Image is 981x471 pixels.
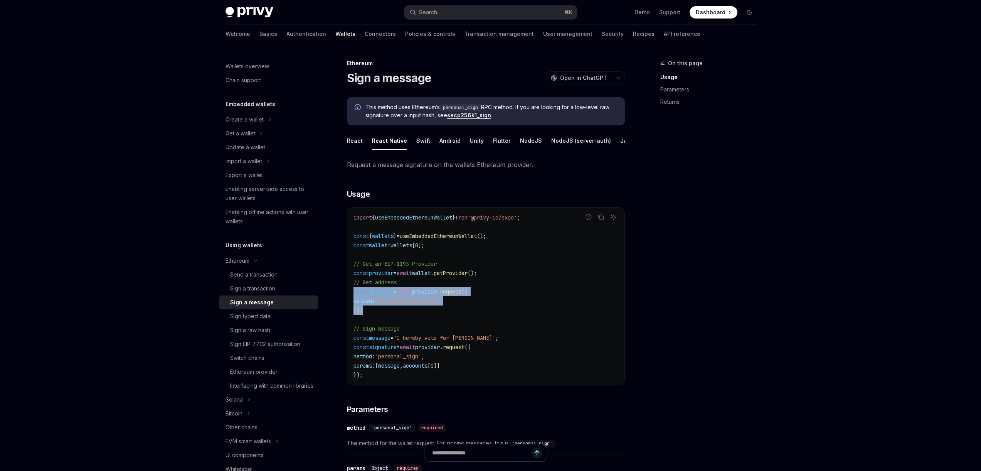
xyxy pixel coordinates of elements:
span: params: [353,362,375,369]
div: Ethereum provider [230,367,278,376]
a: Welcome [225,25,250,43]
button: Open in ChatGPT [546,71,612,84]
span: [ [427,362,431,369]
a: Interfacing with common libraries [219,379,318,393]
span: message [369,334,390,341]
span: (); [468,270,477,277]
svg: Info [355,104,362,112]
a: Send a transaction [219,268,318,282]
a: Connectors [365,25,396,43]
span: . [431,270,434,277]
div: Import a wallet [225,157,262,166]
span: import [353,214,372,221]
button: Toggle Create a wallet section [219,113,318,127]
span: accounts [403,362,427,369]
div: Chain support [225,76,261,85]
div: Export a wallet [225,171,263,180]
div: Bitcoin [225,409,242,418]
div: Flutter [493,132,511,150]
span: ]] [434,362,440,369]
span: ; [517,214,520,221]
div: Unity [470,132,484,150]
span: ; [495,334,498,341]
div: Send a transaction [230,270,278,279]
span: await [397,270,412,277]
a: User management [543,25,592,43]
a: Dashboard [690,6,737,19]
span: // Get an EIP-1193 Provider [353,260,437,267]
span: request [440,288,461,295]
span: = [390,334,394,341]
h1: Sign a message [347,71,432,85]
a: secp256k1_sign [447,112,491,119]
button: Open search [404,5,577,19]
span: ({ [464,344,471,351]
span: await [397,288,412,295]
span: useEmbeddedEthereumWallet [375,214,452,221]
a: Ethereum provider [219,365,318,379]
div: Other chains [225,423,257,432]
span: , [400,362,403,369]
a: Enabling server-side access to user wallets [219,182,318,205]
a: Demo [634,8,650,16]
h5: Embedded wallets [225,100,275,109]
span: useEmbeddedEthereumWallet [400,233,477,240]
span: method: [353,297,375,304]
a: Enabling offline actions with user wallets [219,205,318,228]
div: Sign EIP-7702 authorization [230,339,300,349]
span: This method uses Ethereum’s RPC method. If you are looking for a low-level raw signature over a i... [365,103,617,119]
a: Parameters [660,83,762,96]
a: Support [659,8,680,16]
span: const [353,288,369,295]
span: 'personal_sign' [372,425,412,431]
a: Wallets [335,25,355,43]
div: method [347,424,365,432]
a: Wallets overview [219,59,318,73]
input: Ask a question... [432,444,532,461]
span: { [372,214,375,221]
a: Recipes [633,25,655,43]
div: Interfacing with common libraries [230,381,313,390]
h5: Using wallets [225,241,262,250]
button: Send message [532,447,542,458]
a: Sign typed data [219,309,318,323]
div: Swift [416,132,430,150]
span: message [378,362,400,369]
span: const [353,334,369,341]
div: Enabling server-side access to user wallets [225,184,313,203]
span: signature [369,344,397,351]
span: const [353,242,369,249]
span: wallet [412,270,431,277]
span: Usage [347,189,370,199]
div: EVM smart wallets [225,437,271,446]
span: { [369,233,372,240]
div: Sign a transaction [230,284,275,293]
span: wallets [372,233,394,240]
span: Request a message signature on the wallets Ethereum provider. [347,159,625,170]
div: UI components [225,451,264,460]
button: Toggle Solana section [219,393,318,407]
div: Android [439,132,461,150]
span: ⌘ K [564,9,572,15]
button: Ask AI [608,212,618,222]
a: Transaction management [464,25,534,43]
span: . [437,288,440,295]
span: 'personal_sign' [375,353,421,360]
button: Toggle Bitcoin section [219,407,318,420]
div: Sign a message [230,298,274,307]
a: Sign a raw hash [219,323,318,337]
code: 'personal_sign' [509,440,555,447]
span: wallets [390,242,412,249]
span: = [397,344,400,351]
span: 0 [431,362,434,369]
div: Sign typed data [230,312,271,321]
span: from [455,214,468,221]
span: // Get address [353,279,397,286]
span: , [421,353,424,360]
span: }); [353,307,363,314]
span: 0 [415,242,418,249]
span: wallet [369,242,387,249]
img: dark logo [225,7,273,18]
div: Enabling offline actions with user wallets [225,208,313,226]
span: Dashboard [696,8,725,16]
